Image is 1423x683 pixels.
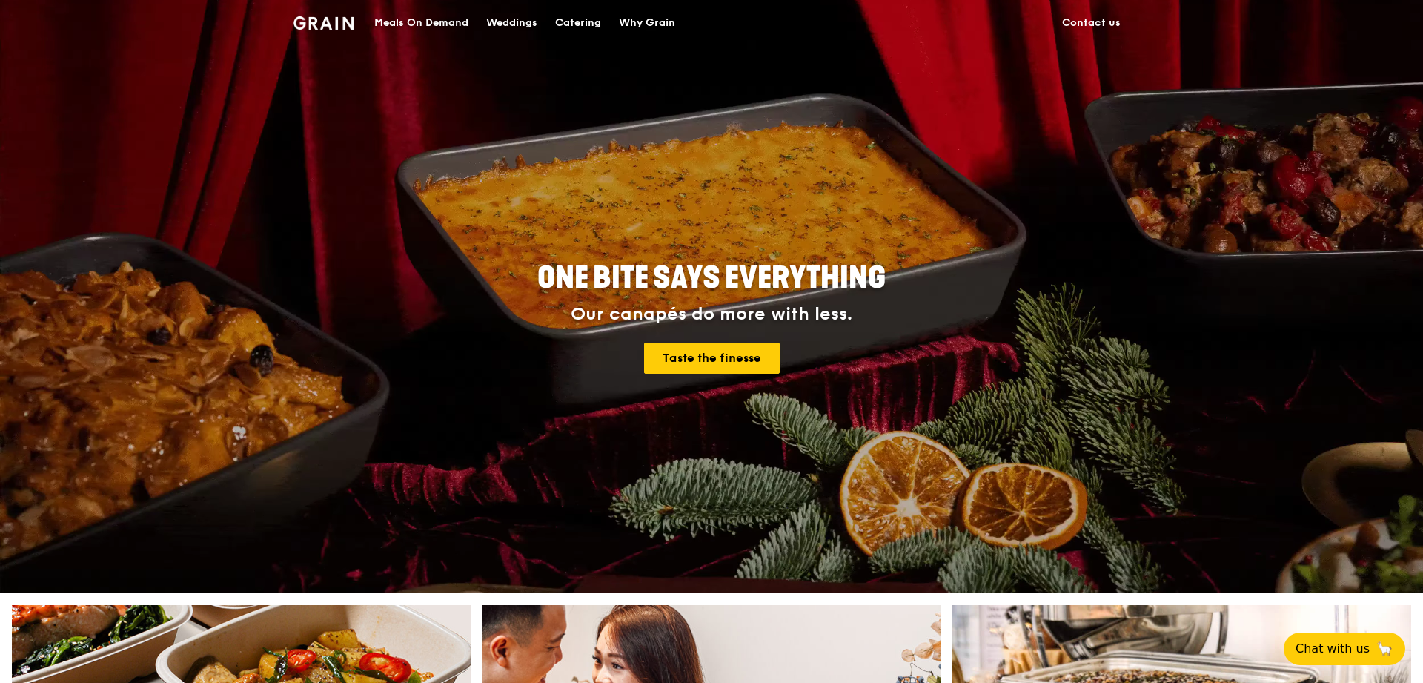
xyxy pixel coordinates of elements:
[546,1,610,45] a: Catering
[1284,633,1405,665] button: Chat with us🦙
[293,16,354,30] img: Grain
[537,260,886,296] span: ONE BITE SAYS EVERYTHING
[486,1,537,45] div: Weddings
[619,1,675,45] div: Why Grain
[477,1,546,45] a: Weddings
[1296,640,1370,658] span: Chat with us
[374,1,468,45] div: Meals On Demand
[1376,640,1393,658] span: 🦙
[445,304,978,325] div: Our canapés do more with less.
[555,1,601,45] div: Catering
[644,343,780,374] a: Taste the finesse
[1053,1,1130,45] a: Contact us
[610,1,684,45] a: Why Grain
